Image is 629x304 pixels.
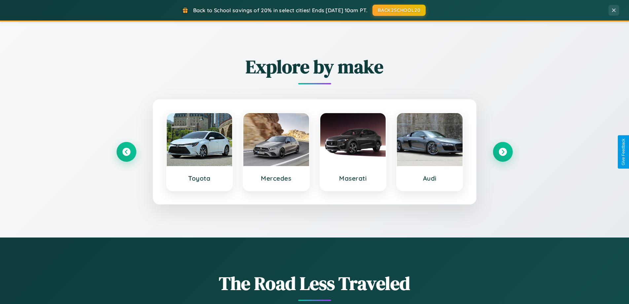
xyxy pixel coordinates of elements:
h3: Mercedes [250,174,302,182]
button: BACK2SCHOOL20 [372,5,426,16]
h2: Explore by make [117,54,513,79]
div: Give Feedback [621,139,626,165]
h3: Maserati [327,174,379,182]
span: Back to School savings of 20% in select cities! Ends [DATE] 10am PT. [193,7,367,14]
h1: The Road Less Traveled [117,271,513,296]
h3: Audi [403,174,456,182]
h3: Toyota [173,174,226,182]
